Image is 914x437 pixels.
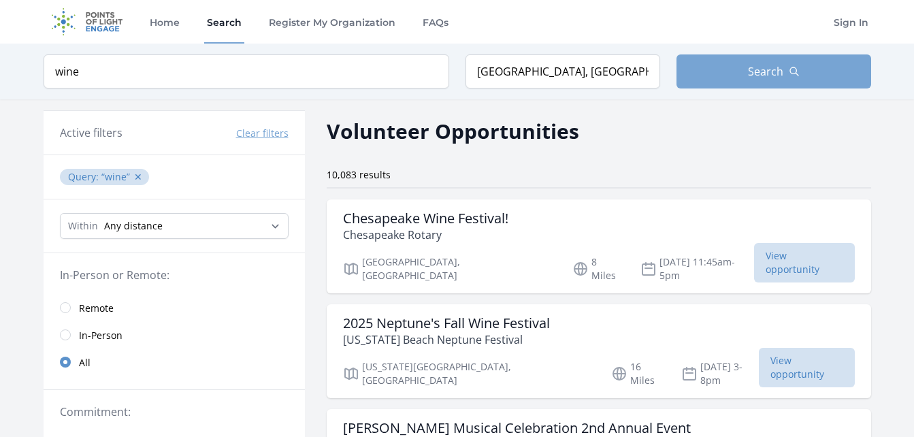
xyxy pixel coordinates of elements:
[327,116,579,146] h2: Volunteer Opportunities
[327,304,871,398] a: 2025 Neptune's Fall Wine Festival [US_STATE] Beach Neptune Festival [US_STATE][GEOGRAPHIC_DATA], ...
[60,267,289,283] legend: In-Person or Remote:
[343,360,595,387] p: [US_STATE][GEOGRAPHIC_DATA], [GEOGRAPHIC_DATA]
[60,125,123,141] h3: Active filters
[44,349,305,376] a: All
[754,243,854,282] span: View opportunity
[676,54,871,88] button: Search
[572,255,623,282] p: 8 Miles
[748,63,783,80] span: Search
[759,348,855,387] span: View opportunity
[640,255,755,282] p: [DATE] 11:45am-5pm
[44,294,305,321] a: Remote
[343,331,550,348] p: [US_STATE] Beach Neptune Festival
[327,199,871,293] a: Chesapeake Wine Festival! Chesapeake Rotary [GEOGRAPHIC_DATA], [GEOGRAPHIC_DATA] 8 Miles [DATE] 1...
[134,170,142,184] button: ✕
[343,255,557,282] p: [GEOGRAPHIC_DATA], [GEOGRAPHIC_DATA]
[44,54,449,88] input: Keyword
[343,315,550,331] h3: 2025 Neptune's Fall Wine Festival
[343,227,508,243] p: Chesapeake Rotary
[343,210,508,227] h3: Chesapeake Wine Festival!
[327,168,391,181] span: 10,083 results
[60,404,289,420] legend: Commitment:
[79,356,91,370] span: All
[343,420,691,436] h3: [PERSON_NAME] Musical Celebration 2nd Annual Event
[60,213,289,239] select: Search Radius
[79,302,114,315] span: Remote
[466,54,660,88] input: Location
[44,321,305,349] a: In-Person
[611,360,666,387] p: 16 Miles
[681,360,759,387] p: [DATE] 3-8pm
[101,170,130,183] q: wine
[79,329,123,342] span: In-Person
[236,127,289,140] button: Clear filters
[68,170,101,183] span: Query :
